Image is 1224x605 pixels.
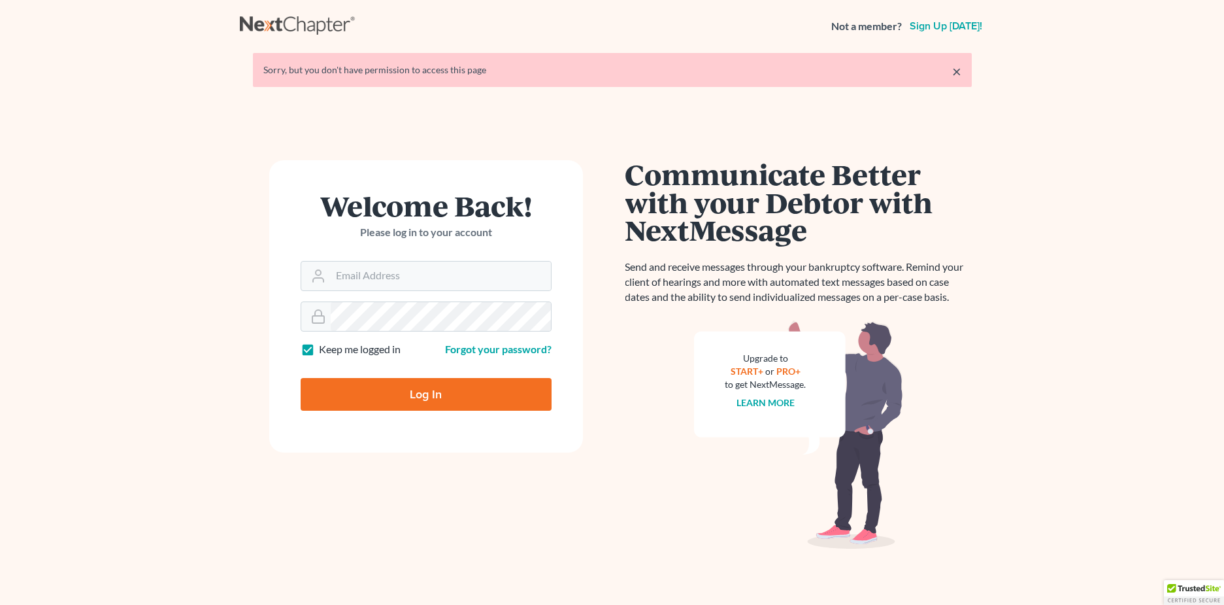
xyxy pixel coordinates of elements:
[765,366,774,377] span: or
[1164,580,1224,605] div: TrustedSite Certified
[625,260,972,305] p: Send and receive messages through your bankruptcy software. Remind your client of hearings and mo...
[952,63,961,79] a: ×
[776,366,801,377] a: PRO+
[831,19,902,34] strong: Not a member?
[694,320,903,549] img: nextmessage_bg-59042aed3d76b12b5cd301f8e5b87938c9018125f34e5fa2b7a6b67550977c72.svg
[301,225,552,240] p: Please log in to your account
[625,160,972,244] h1: Communicate Better with your Debtor with NextMessage
[731,366,763,377] a: START+
[907,21,985,31] a: Sign up [DATE]!
[263,63,961,77] div: Sorry, but you don't have permission to access this page
[301,192,552,220] h1: Welcome Back!
[319,342,401,357] label: Keep me logged in
[725,378,806,391] div: to get NextMessage.
[736,397,795,408] a: Learn more
[331,262,551,290] input: Email Address
[445,343,552,355] a: Forgot your password?
[725,352,806,365] div: Upgrade to
[301,378,552,411] input: Log In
